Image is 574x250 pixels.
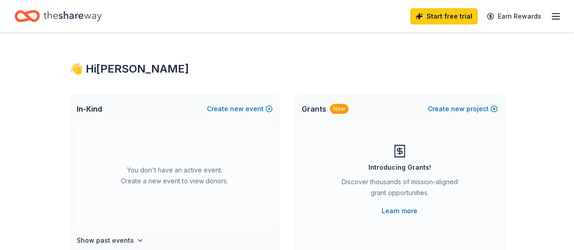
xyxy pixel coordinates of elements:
[69,62,505,76] div: 👋 Hi [PERSON_NAME]
[410,8,478,25] a: Start free trial
[481,8,547,25] a: Earn Rewards
[368,162,431,173] div: Introducing Grants!
[330,104,348,114] div: New
[302,103,326,114] span: Grants
[338,176,461,202] div: Discover thousands of mission-aligned grant opportunities.
[207,103,273,114] button: Createnewevent
[15,5,102,27] a: Home
[382,206,417,216] a: Learn more
[77,235,144,246] button: Show past events
[428,103,498,114] button: Createnewproject
[77,123,273,228] div: You don't have an active event. Create a new event to view donors.
[451,103,465,114] span: new
[230,103,244,114] span: new
[77,235,134,246] h4: Show past events
[77,103,102,114] span: In-Kind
